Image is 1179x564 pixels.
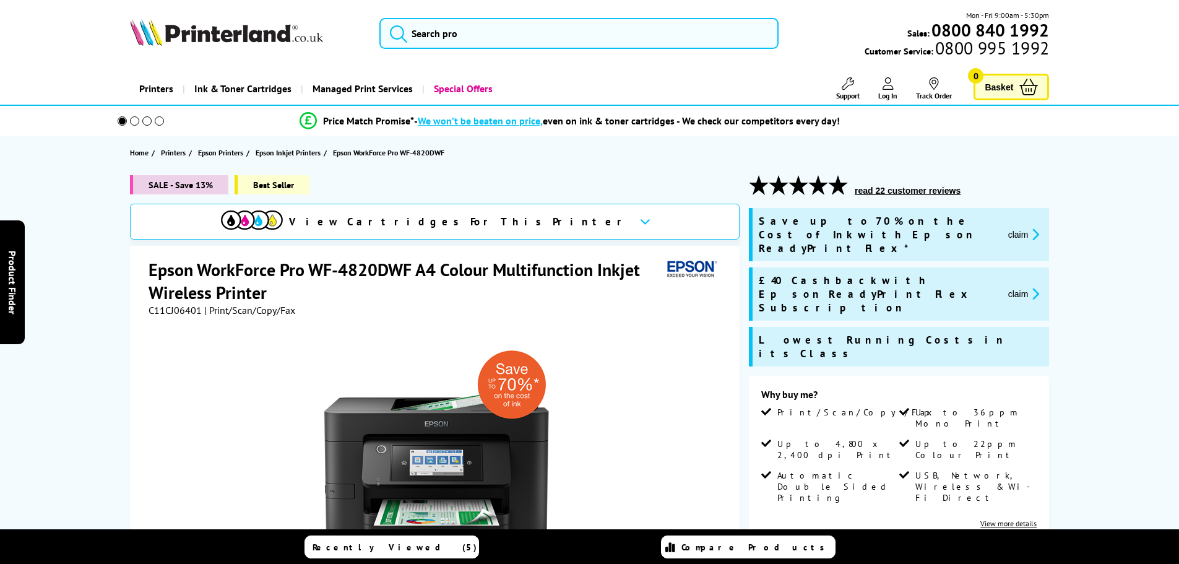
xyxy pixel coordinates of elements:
[289,215,629,228] span: View Cartridges For This Printer
[761,388,1037,407] div: Why buy me?
[878,77,897,100] a: Log In
[777,438,896,461] span: Up to 4,800 x 2,400 dpi Print
[256,146,321,159] span: Epson Inkjet Printers
[130,19,323,46] img: Printerland Logo
[149,258,662,304] h1: Epson WorkForce Pro WF-4820DWF A4 Colour Multifunction Inkjet Wireless Printer
[777,470,896,503] span: Automatic Double Sided Printing
[836,77,860,100] a: Support
[759,333,1043,360] span: Lowest Running Costs in its Class
[851,185,964,196] button: read 22 customer reviews
[985,79,1013,95] span: Basket
[194,73,292,105] span: Ink & Toner Cartridges
[183,73,301,105] a: Ink & Toner Cartridges
[333,146,444,159] span: Epson WorkForce Pro WF-4820DWF
[198,146,243,159] span: Epson Printers
[6,250,19,314] span: Product Finder
[915,470,1034,503] span: USB, Network, Wireless & Wi-Fi Direct
[304,536,479,558] a: Recently Viewed (5)
[130,146,152,159] a: Home
[161,146,186,159] span: Printers
[323,115,414,127] span: Price Match Promise*
[130,175,228,194] span: SALE - Save 13%
[759,214,998,255] span: Save up to 70% on the Cost of Ink with Epson ReadyPrint Flex*
[235,175,309,194] span: Best Seller
[414,115,840,127] div: - even on ink & toner cartridges - We check our competitors every day!
[933,42,1049,54] span: 0800 995 1992
[777,407,936,418] span: Print/Scan/Copy/Fax
[915,438,1034,461] span: Up to 22ppm Colour Print
[681,542,831,553] span: Compare Products
[418,115,543,127] span: We won’t be beaten on price,
[931,19,1049,41] b: 0800 840 1992
[422,73,502,105] a: Special Offers
[968,68,983,84] span: 0
[161,146,189,159] a: Printers
[930,24,1049,36] a: 0800 840 1992
[980,519,1037,528] a: View more details
[915,407,1034,429] span: Up to 36ppm Mono Print
[256,146,324,159] a: Epson Inkjet Printers
[130,19,365,48] a: Printerland Logo
[333,146,447,159] a: Epson WorkForce Pro WF-4820DWF
[101,110,1040,132] li: modal_Promise
[759,274,998,315] span: £40 Cashback with Epson ReadyPrint Flex Subscription
[1004,287,1043,301] button: promo-description
[198,146,246,159] a: Epson Printers
[865,42,1049,57] span: Customer Service:
[130,146,149,159] span: Home
[221,210,283,230] img: cmyk-icon.svg
[974,74,1049,100] a: Basket 0
[149,304,202,316] span: C11CJ06401
[836,91,860,100] span: Support
[907,27,930,39] span: Sales:
[1004,227,1043,241] button: promo-description
[662,258,719,281] img: Epson
[878,91,897,100] span: Log In
[661,536,836,558] a: Compare Products
[130,73,183,105] a: Printers
[313,542,477,553] span: Recently Viewed (5)
[916,77,952,100] a: Track Order
[301,73,422,105] a: Managed Print Services
[966,9,1049,21] span: Mon - Fri 9:00am - 5:30pm
[379,18,779,49] input: Search pro
[204,304,295,316] span: | Print/Scan/Copy/Fax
